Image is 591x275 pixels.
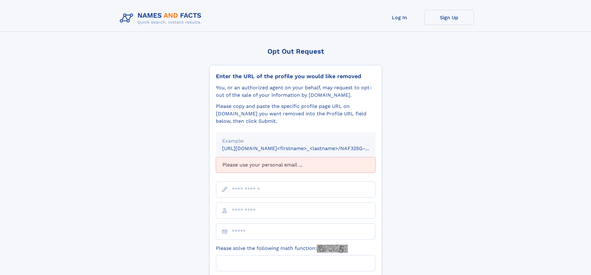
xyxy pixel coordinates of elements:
div: Opt Out Request [209,47,382,55]
div: Please use your personal email ... [216,157,375,173]
div: Please copy and paste the specific profile page URL on [DOMAIN_NAME] you want removed into the Pr... [216,103,375,125]
a: Log In [375,10,424,25]
img: Logo Names and Facts [117,10,207,27]
a: Sign Up [424,10,474,25]
div: You, or an authorized agent on your behalf, may request to opt-out of the sale of your informatio... [216,84,375,99]
div: Example: [222,137,369,145]
small: [URL][DOMAIN_NAME]<firstname>_<lastname>/NAF325G-xxxxxxxx [222,145,387,151]
label: Please solve the following math function: [216,245,348,253]
div: Enter the URL of the profile you would like removed [216,73,375,80]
